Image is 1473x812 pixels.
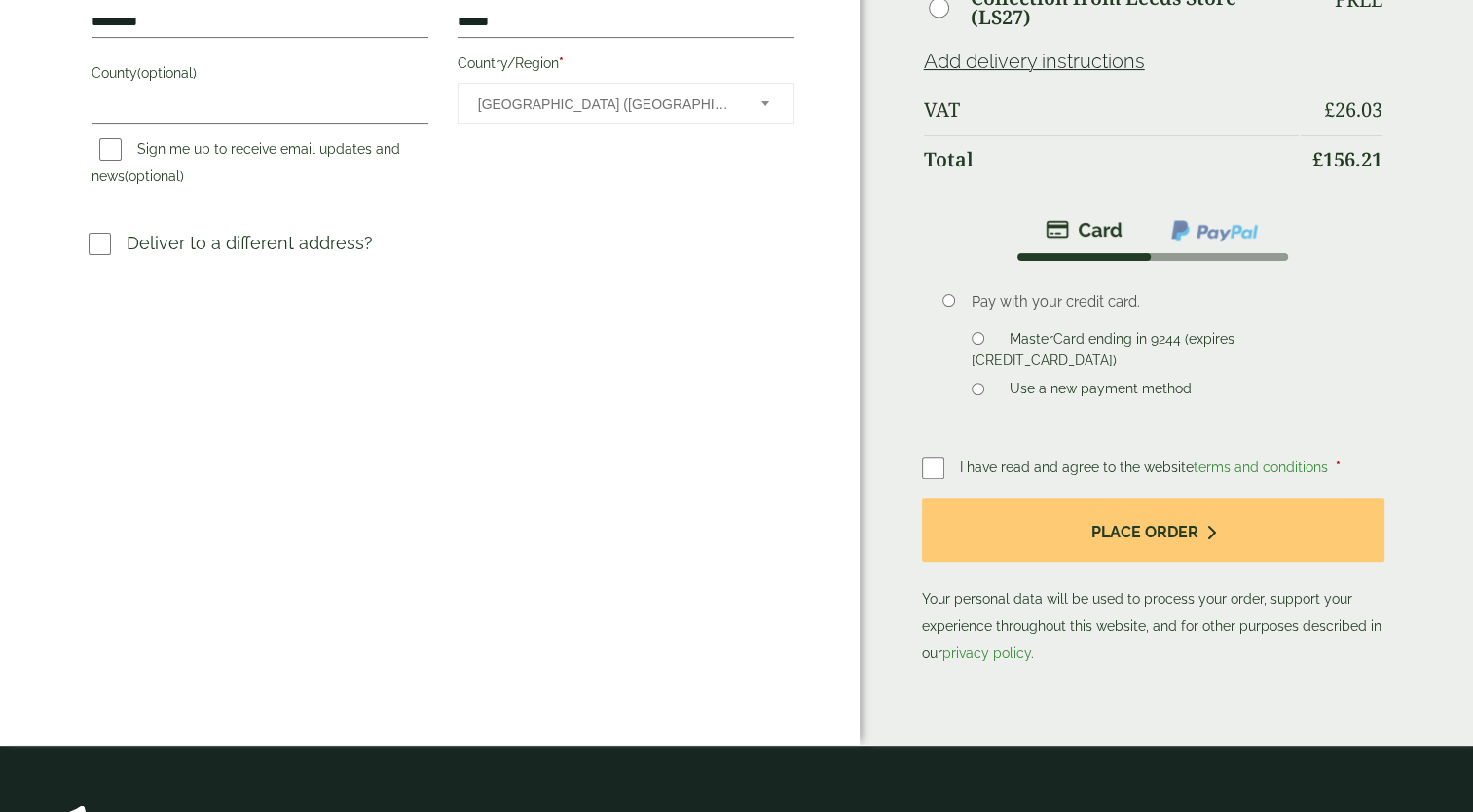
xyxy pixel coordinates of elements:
span: (optional) [137,65,197,81]
bdi: 26.03 [1324,96,1382,123]
button: Place order [922,498,1385,562]
abbr: required [1336,460,1341,475]
span: I have read and agree to the website [960,460,1332,475]
a: Add delivery instructions [924,50,1145,73]
label: County [92,59,428,92]
label: Sign me up to receive email updates and news [92,141,400,190]
th: Total [924,135,1300,183]
th: VAT [924,87,1300,133]
label: Use a new payment method [1002,381,1199,402]
p: Deliver to a different address? [127,230,373,256]
p: Your personal data will be used to process your order, support your experience throughout this we... [922,498,1385,667]
abbr: required [559,55,564,71]
input: Sign me up to receive email updates and news(optional) [99,138,122,161]
label: MasterCard ending in 9244 (expires [CREDIT_CARD_DATA]) [972,331,1234,374]
span: £ [1324,96,1335,123]
span: £ [1312,146,1323,172]
a: privacy policy [942,646,1031,661]
span: Country/Region [458,83,794,124]
span: United Kingdom (UK) [478,84,735,125]
label: Country/Region [458,50,794,83]
span: (optional) [125,168,184,184]
img: ppcp-gateway.png [1169,218,1260,243]
p: Pay with your credit card. [972,291,1354,313]
a: terms and conditions [1194,460,1328,475]
bdi: 156.21 [1312,146,1382,172]
img: stripe.png [1046,218,1123,241]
